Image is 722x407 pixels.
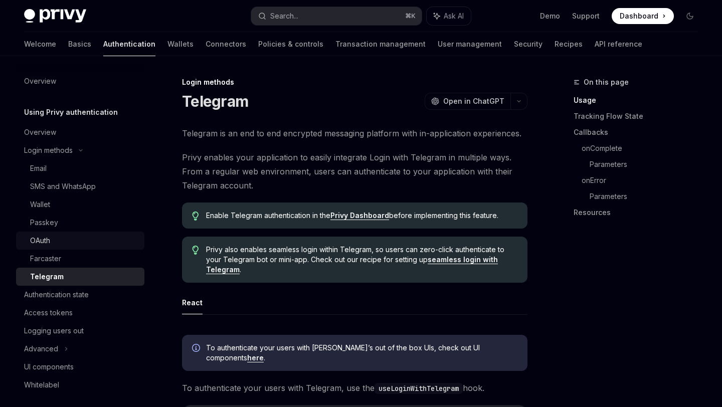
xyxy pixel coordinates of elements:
[540,11,560,21] a: Demo
[438,32,502,56] a: User management
[16,250,144,268] a: Farcaster
[375,383,463,394] code: useLoginWithTelegram
[182,92,248,110] h1: Telegram
[24,9,86,23] img: dark logo
[16,304,144,322] a: Access tokens
[574,124,706,140] a: Callbacks
[182,381,527,395] span: To authenticate your users with Telegram, use the hook.
[30,198,50,211] div: Wallet
[206,32,246,56] a: Connectors
[192,246,199,255] svg: Tip
[443,96,504,106] span: Open in ChatGPT
[16,195,144,214] a: Wallet
[16,268,144,286] a: Telegram
[16,123,144,141] a: Overview
[16,177,144,195] a: SMS and WhatsApp
[16,72,144,90] a: Overview
[16,358,144,376] a: UI components
[582,140,706,156] a: onComplete
[182,291,203,314] button: React
[258,32,323,56] a: Policies & controls
[405,12,416,20] span: ⌘ K
[167,32,194,56] a: Wallets
[251,7,421,25] button: Search...⌘K
[30,217,58,229] div: Passkey
[30,180,96,192] div: SMS and WhatsApp
[24,106,118,118] h5: Using Privy authentication
[30,162,47,174] div: Email
[16,376,144,394] a: Whitelabel
[590,188,706,205] a: Parameters
[24,144,73,156] div: Login methods
[574,205,706,221] a: Resources
[24,379,59,391] div: Whitelabel
[24,361,74,373] div: UI components
[582,172,706,188] a: onError
[206,343,517,363] span: To authenticate your users with [PERSON_NAME]’s out of the box UIs, check out UI components .
[30,253,61,265] div: Farcaster
[68,32,91,56] a: Basics
[335,32,426,56] a: Transaction management
[16,159,144,177] a: Email
[590,156,706,172] a: Parameters
[192,344,202,354] svg: Info
[24,289,89,301] div: Authentication state
[192,212,199,221] svg: Tip
[24,126,56,138] div: Overview
[572,11,600,21] a: Support
[444,11,464,21] span: Ask AI
[574,92,706,108] a: Usage
[682,8,698,24] button: Toggle dark mode
[16,214,144,232] a: Passkey
[24,307,73,319] div: Access tokens
[24,32,56,56] a: Welcome
[595,32,642,56] a: API reference
[206,245,517,275] span: Privy also enables seamless login within Telegram, so users can zero-click authenticate to your T...
[30,271,64,283] div: Telegram
[612,8,674,24] a: Dashboard
[24,325,84,337] div: Logging users out
[247,353,264,362] a: here
[584,76,629,88] span: On this page
[206,211,517,221] span: Enable Telegram authentication in the before implementing this feature.
[182,150,527,192] span: Privy enables your application to easily integrate Login with Telegram in multiple ways. From a r...
[16,232,144,250] a: OAuth
[182,77,527,87] div: Login methods
[24,343,58,355] div: Advanced
[16,286,144,304] a: Authentication state
[514,32,543,56] a: Security
[16,322,144,340] a: Logging users out
[182,126,527,140] span: Telegram is an end to end encrypted messaging platform with in-application experiences.
[427,7,471,25] button: Ask AI
[425,93,510,110] button: Open in ChatGPT
[555,32,583,56] a: Recipes
[574,108,706,124] a: Tracking Flow State
[24,75,56,87] div: Overview
[103,32,155,56] a: Authentication
[620,11,658,21] span: Dashboard
[30,235,50,247] div: OAuth
[330,211,389,220] a: Privy Dashboard
[270,10,298,22] div: Search...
